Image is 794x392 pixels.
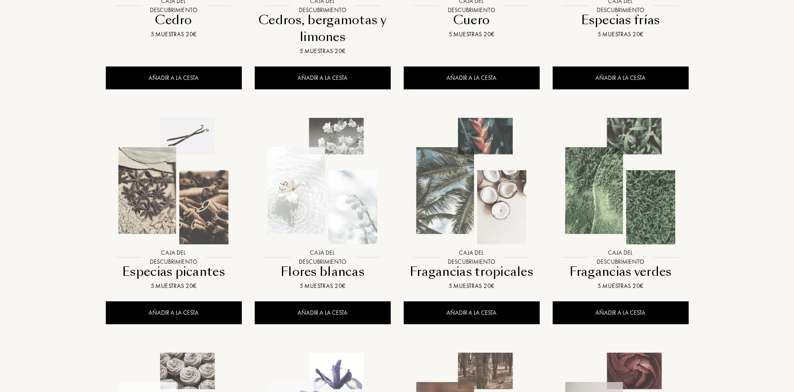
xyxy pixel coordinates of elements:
[258,47,387,56] div: 5 muestras 20€
[255,66,391,89] div: AÑADIR A LA CESTA
[553,66,689,89] div: AÑADIR A LA CESTA
[107,114,241,248] img: Especias picantes
[109,281,238,291] div: 5 muestras 20€
[554,114,688,248] img: Fragancias verdes
[106,301,242,324] div: AÑADIR A LA CESTA
[106,66,242,89] div: AÑADIR A LA CESTA
[407,281,536,291] div: 5 muestras 20€
[404,301,540,324] div: AÑADIR A LA CESTA
[255,301,391,324] div: AÑADIR A LA CESTA
[553,301,689,324] div: AÑADIR A LA CESTA
[556,30,685,39] div: 5 muestras 20€
[405,114,539,248] img: Fragancias tropicales
[404,66,540,89] div: AÑADIR A LA CESTA
[109,30,238,39] div: 5 muestras 20€
[256,114,390,248] img: Flores blancas
[258,281,387,291] div: 5 muestras 20€
[258,12,387,46] div: Cedros, bergamotas y limones
[407,30,536,39] div: 5 muestras 20€
[556,281,685,291] div: 5 muestras 20€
